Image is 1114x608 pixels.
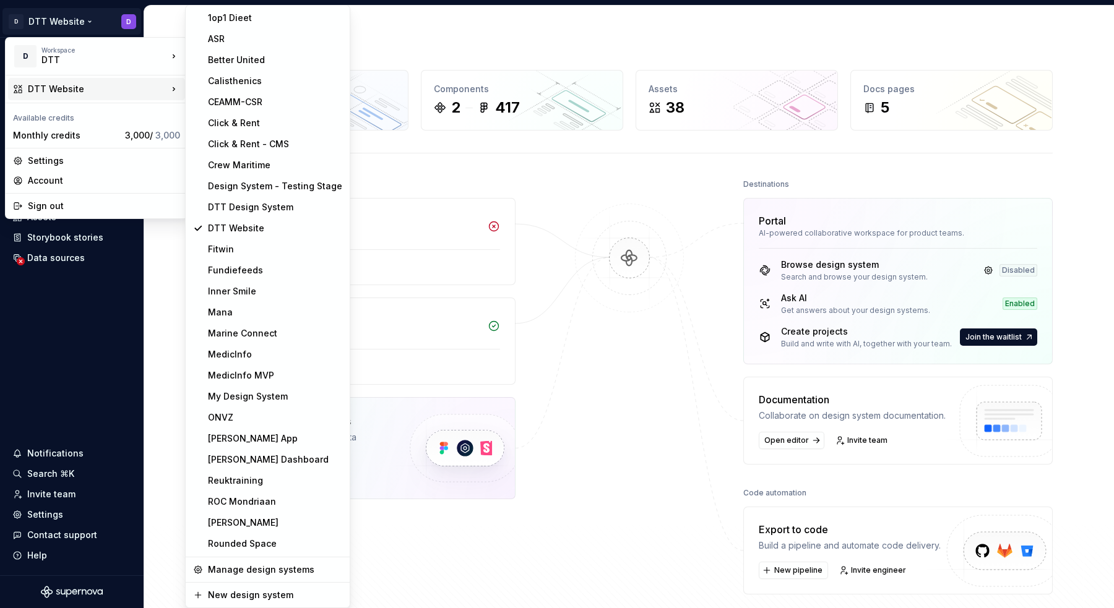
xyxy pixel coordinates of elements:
[208,12,342,24] div: 1op1 Dieet
[208,474,342,487] div: Reuktraining
[208,159,342,171] div: Crew Maritime
[208,432,342,445] div: [PERSON_NAME] App
[155,130,180,140] span: 3,000
[208,516,342,529] div: [PERSON_NAME]
[208,33,342,45] div: ASR
[208,348,342,361] div: MedicInfo
[208,369,342,382] div: MedicInfo MVP
[208,222,342,234] div: DTT Website
[208,411,342,424] div: ONVZ
[208,327,342,340] div: Marine Connect
[14,45,37,67] div: D
[208,537,342,550] div: Rounded Space
[208,54,342,66] div: Better United
[208,264,342,276] div: Fundiefeeds
[28,174,180,187] div: Account
[208,390,342,403] div: My Design System
[208,495,342,508] div: ROC Mondriaan
[125,130,180,140] span: 3,000 /
[28,83,168,95] div: DTT Website
[41,54,147,66] div: DTT
[41,46,168,54] div: Workspace
[208,589,342,601] div: New design system
[208,138,342,150] div: Click & Rent - CMS
[208,96,342,108] div: CEAMM-CSR
[208,285,342,298] div: Inner Smile
[208,563,342,576] div: Manage design systems
[8,106,185,126] div: Available credits
[208,117,342,129] div: Click & Rent
[28,200,180,212] div: Sign out
[28,155,180,167] div: Settings
[208,180,342,192] div: Design System - Testing Stage
[208,306,342,319] div: Mana
[208,75,342,87] div: Calisthenics
[208,243,342,255] div: Fitwin
[208,453,342,466] div: [PERSON_NAME] Dashboard
[208,201,342,213] div: DTT Design System
[13,129,120,142] div: Monthly credits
